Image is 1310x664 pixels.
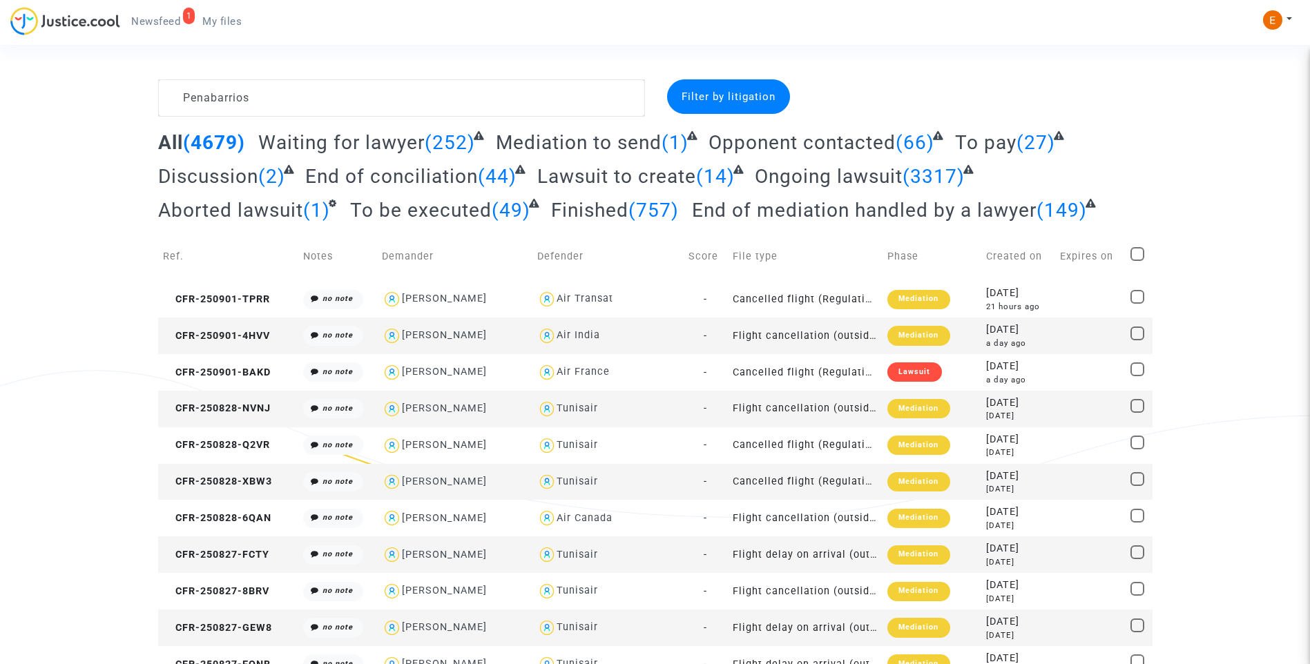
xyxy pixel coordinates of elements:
div: Tunisair [557,402,598,414]
div: Air France [557,366,610,378]
td: Flight delay on arrival (outside of EU - Montreal Convention) [728,536,883,573]
span: - [704,622,707,634]
span: - [704,549,707,560]
span: Waiting for lawyer [258,131,425,154]
span: Discussion [158,165,258,188]
span: (1) [303,199,330,222]
td: Demander [377,232,532,281]
div: Mediation [887,545,950,565]
img: icon-user.svg [537,362,557,382]
span: - [704,330,707,342]
i: no note [322,440,353,449]
span: (14) [696,165,735,188]
div: [DATE] [986,432,1050,447]
span: - [704,439,707,451]
div: [DATE] [986,286,1050,301]
div: [PERSON_NAME] [402,585,487,596]
div: Mediation [887,618,950,637]
td: Flight cancellation (outside of EU - Montreal Convention) [728,573,883,609]
div: Mediation [887,290,950,309]
span: CFR-250828-XBW3 [163,476,272,487]
td: Score [684,232,728,281]
span: CFR-250901-TPRR [163,293,270,305]
div: [PERSON_NAME] [402,512,487,524]
img: icon-user.svg [537,399,557,419]
td: Defender [532,232,684,281]
i: no note [322,367,353,376]
div: [DATE] [986,396,1050,411]
div: [PERSON_NAME] [402,621,487,633]
span: (44) [478,165,517,188]
img: icon-user.svg [537,508,557,528]
a: My files [191,11,253,32]
img: icon-user.svg [382,545,402,565]
span: End of mediation handled by a lawyer [692,199,1037,222]
div: [PERSON_NAME] [402,439,487,451]
span: CFR-250827-GEW8 [163,622,272,634]
img: icon-user.svg [382,436,402,456]
i: no note [322,513,353,522]
i: no note [322,404,353,413]
div: [DATE] [986,614,1050,629]
div: [DATE] [986,556,1050,568]
img: icon-user.svg [382,362,402,382]
div: Tunisair [557,621,598,633]
span: - [704,367,707,378]
img: icon-user.svg [537,289,557,309]
span: Aborted lawsuit [158,199,303,222]
img: ACg8ocIeiFvHKe4dA5oeRFd_CiCnuxWUEc1A2wYhRJE3TTWt=s96-c [1263,10,1282,30]
div: [DATE] [986,629,1050,641]
span: - [704,476,707,487]
div: Mediation [887,436,950,455]
div: 1 [183,8,195,24]
div: [DATE] [986,359,1050,374]
div: Air India [557,329,600,341]
img: icon-user.svg [382,618,402,638]
img: jc-logo.svg [10,7,120,35]
img: icon-user.svg [382,581,402,601]
img: icon-user.svg [382,472,402,492]
span: - [704,585,707,597]
div: Tunisair [557,549,598,560]
div: [DATE] [986,410,1050,422]
td: Flight delay on arrival (outside of EU - Montreal Convention) [728,609,883,646]
span: CFR-250827-FCTY [163,549,269,560]
span: (66) [896,131,934,154]
div: Tunisair [557,439,598,451]
span: Opponent contacted [709,131,896,154]
div: [PERSON_NAME] [402,293,487,304]
span: (149) [1037,199,1087,222]
span: Finished [551,199,628,222]
div: [PERSON_NAME] [402,402,487,414]
span: (49) [492,199,530,222]
span: (27) [1017,131,1055,154]
div: [DATE] [986,578,1050,593]
div: Air Transat [557,293,613,304]
img: icon-user.svg [382,326,402,346]
td: Ref. [158,232,298,281]
div: [PERSON_NAME] [402,366,487,378]
span: (1) [662,131,688,154]
span: (757) [628,199,679,222]
td: Notes [298,232,377,281]
td: Created on [981,232,1055,281]
span: CFR-250901-BAKD [163,367,271,378]
span: My files [202,15,242,28]
span: CFR-250828-Q2VR [163,439,270,451]
div: a day ago [986,338,1050,349]
div: a day ago [986,374,1050,386]
div: Tunisair [557,476,598,487]
span: To be executed [350,199,492,222]
div: Tunisair [557,585,598,596]
img: icon-user.svg [382,399,402,419]
div: [DATE] [986,593,1050,605]
i: no note [322,477,353,486]
td: File type [728,232,883,281]
td: Cancelled flight (Regulation EC 261/2004) [728,464,883,500]
i: no note [322,331,353,340]
div: 21 hours ago [986,301,1050,313]
div: [DATE] [986,483,1050,495]
div: Mediation [887,582,950,601]
td: Expires on [1055,232,1126,281]
span: Mediation to send [496,131,662,154]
